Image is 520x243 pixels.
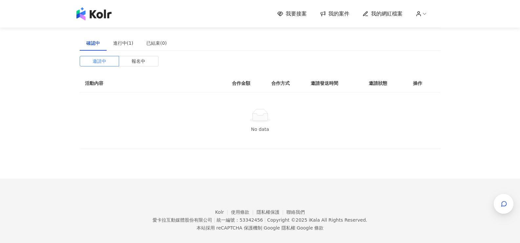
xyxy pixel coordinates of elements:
[267,217,367,223] div: Copyright © 2025 All Rights Reserved.
[286,209,305,215] a: 聯絡我們
[76,7,112,20] img: logo
[257,209,287,215] a: 隱私權保護
[231,209,257,215] a: 使用條款
[371,10,403,17] span: 我的網紅檔案
[364,74,407,92] th: 邀請狀態
[93,56,106,66] span: 邀請中
[217,217,263,223] div: 統一編號：53342456
[295,225,297,231] span: |
[80,74,211,92] th: 活動內容
[363,10,403,17] a: 我的網紅檔案
[264,225,295,231] a: Google 隱私權
[146,39,167,47] div: 已結束(0)
[262,225,264,231] span: |
[113,39,134,47] div: 進行中(1)
[227,74,266,92] th: 合作金額
[86,39,100,47] div: 確認中
[297,225,323,231] a: Google 條款
[305,74,364,92] th: 邀請發送時間
[215,209,231,215] a: Kolr
[197,224,323,232] span: 本站採用 reCAPTCHA 保護機制
[408,74,441,92] th: 操作
[132,56,145,66] span: 報名中
[153,217,212,223] div: 愛卡拉互動媒體股份有限公司
[264,217,266,223] span: |
[266,74,305,92] th: 合作方式
[88,126,433,133] div: No data
[286,10,307,17] span: 我要接案
[277,10,307,17] a: 我要接案
[214,217,215,223] span: |
[320,10,349,17] a: 我的案件
[309,217,320,223] a: iKala
[328,10,349,17] span: 我的案件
